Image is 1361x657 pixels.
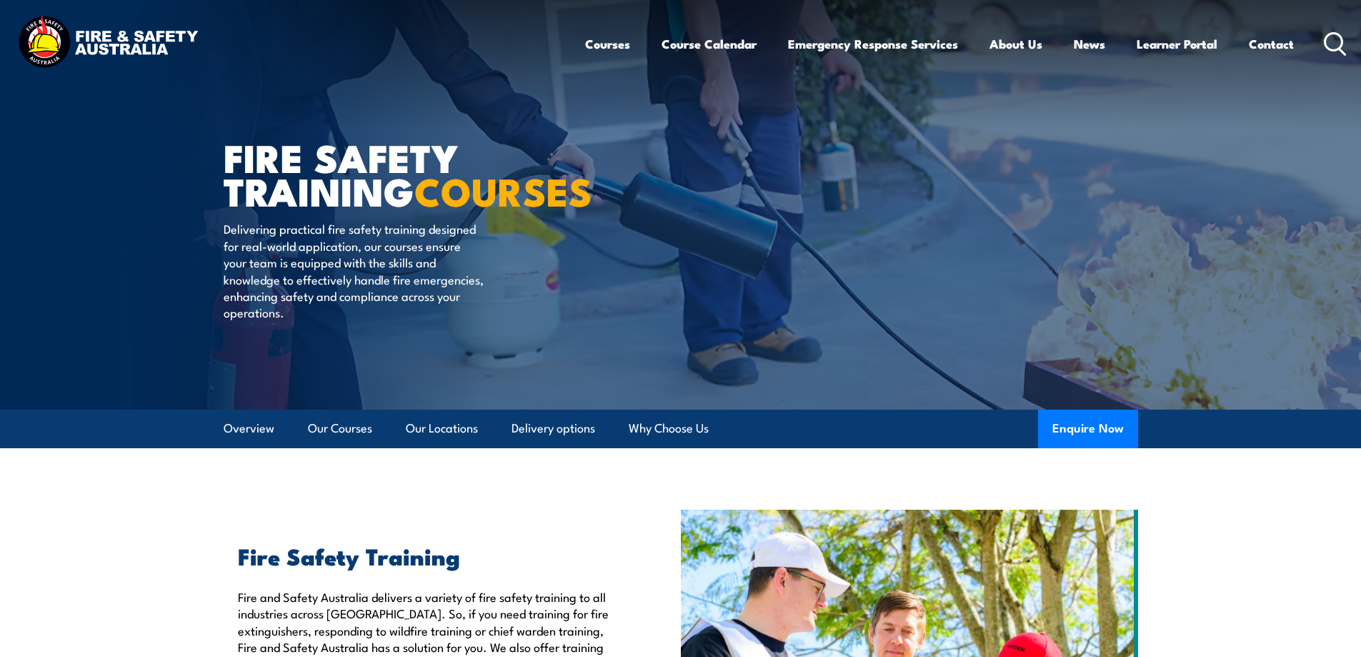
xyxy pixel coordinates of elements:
[1137,25,1217,63] a: Learner Portal
[629,410,709,448] a: Why Choose Us
[224,140,577,207] h1: FIRE SAFETY TRAINING
[406,410,478,448] a: Our Locations
[989,25,1042,63] a: About Us
[585,25,630,63] a: Courses
[224,410,274,448] a: Overview
[662,25,757,63] a: Course Calendar
[512,410,595,448] a: Delivery options
[238,545,615,565] h2: Fire Safety Training
[788,25,958,63] a: Emergency Response Services
[414,160,592,219] strong: COURSES
[1249,25,1294,63] a: Contact
[224,220,484,320] p: Delivering practical fire safety training designed for real-world application, our courses ensure...
[1074,25,1105,63] a: News
[308,410,372,448] a: Our Courses
[1038,410,1138,448] button: Enquire Now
